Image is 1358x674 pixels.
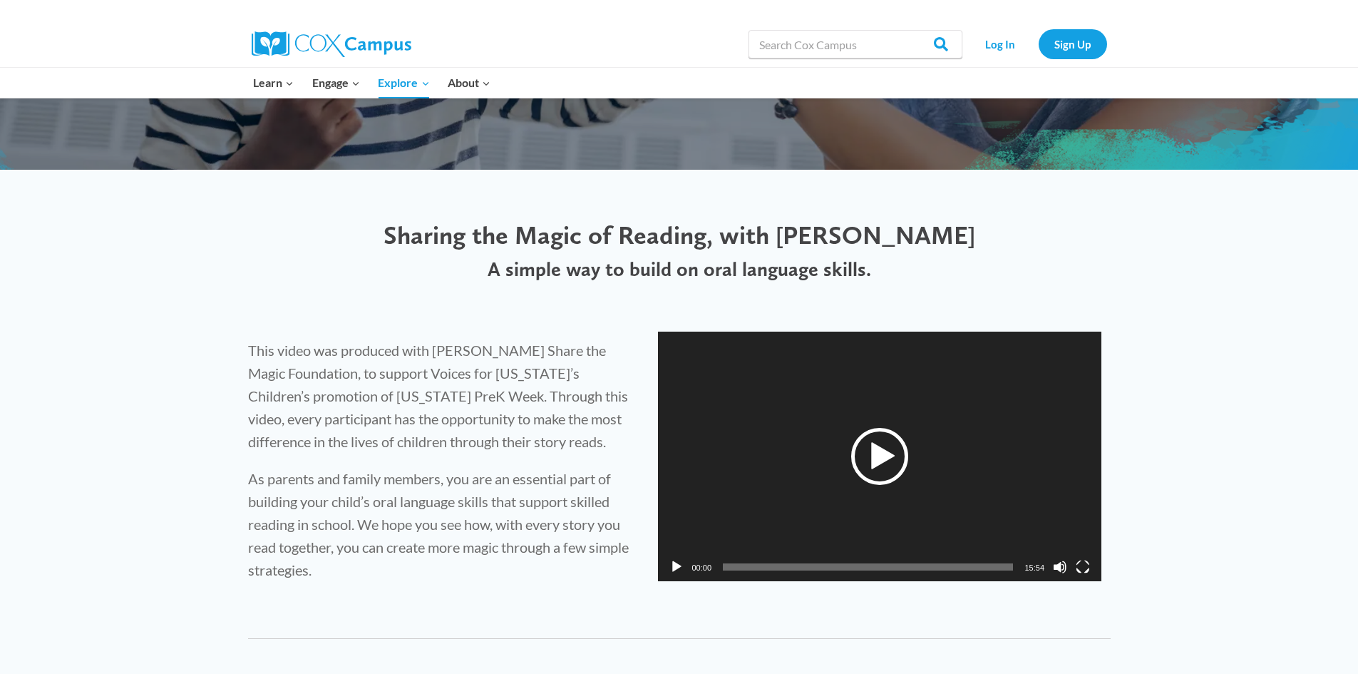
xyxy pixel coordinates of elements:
[1076,560,1090,574] button: Fullscreen
[851,428,908,485] div: Play
[658,332,1102,581] div: Video Player
[723,563,1013,571] span: Time Slider
[969,29,1107,58] nav: Secondary Navigation
[1053,560,1067,574] button: Mute
[969,29,1032,58] a: Log In
[1039,29,1107,58] a: Sign Up
[248,467,629,581] p: As parents and family members, you are an essential part of building your child’s oral language s...
[369,68,439,98] button: Child menu of Explore
[1024,563,1044,572] span: 15:54
[438,68,500,98] button: Child menu of About
[669,560,684,574] button: Play
[488,257,871,281] span: A simple way to build on oral language skills.
[303,68,369,98] button: Child menu of Engage
[245,68,500,98] nav: Primary Navigation
[252,31,411,57] img: Cox Campus
[384,220,975,250] span: Sharing the Magic of Reading, with [PERSON_NAME]
[692,563,712,572] span: 00:00
[245,68,304,98] button: Child menu of Learn
[248,339,629,453] p: This video was produced with [PERSON_NAME] Share the Magic Foundation, to support Voices for [US_...
[749,30,962,58] input: Search Cox Campus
